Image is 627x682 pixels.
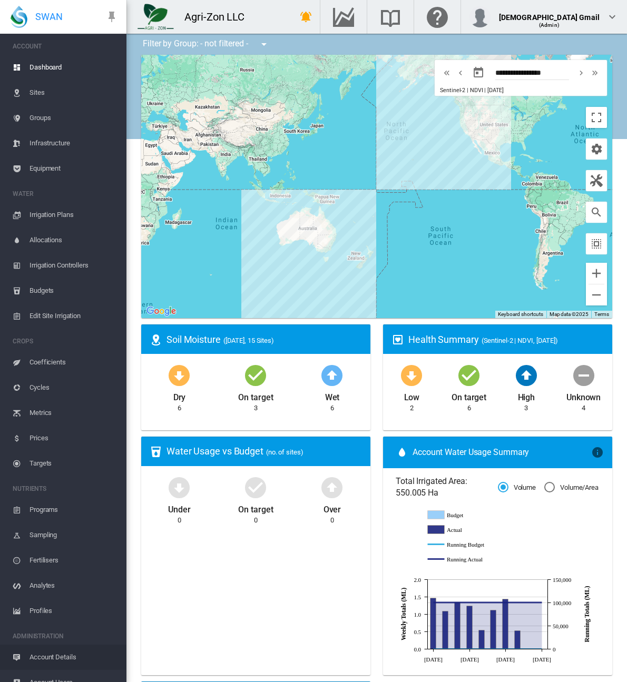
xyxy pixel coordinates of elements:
div: Water Usage vs Budget [166,444,362,458]
div: Agri-Zon LLC [184,9,254,24]
span: ADMINISTRATION [13,628,118,645]
circle: Running Actual Aug 9 100,562.71 [479,600,484,605]
div: On target [452,388,486,403]
md-icon: icon-arrow-up-bold-circle [319,475,345,500]
button: icon-magnify [586,202,607,223]
md-icon: icon-water [396,446,408,459]
span: Sentinel-2 | NDVI [440,87,483,94]
circle: Running Budget Jul 19 20 [443,647,447,651]
div: Health Summary [408,333,604,346]
span: Analytes [30,573,118,598]
span: Coefficients [30,350,118,375]
tspan: [DATE] [496,656,515,662]
div: Low [404,388,420,403]
img: 7FicoSLW9yRjj7F2+0uvjPufP+ga39vogPu+G1+wvBtcm3fNv859aGr42DJ5pXiEAAAAAAAAAAAAAAAAAAAAAAAAAAAAAAAAA... [138,4,174,30]
md-icon: icon-cog [590,143,603,155]
circle: Running Actual Aug 2 100,562.16 [467,600,472,605]
img: profile.jpg [469,6,491,27]
circle: Running Actual Aug 23 100,565.27 [503,600,507,605]
circle: Running Actual Aug 16 100,563.83 [491,600,495,605]
circle: Running Actual Sep 6 100,565.8 [527,600,532,605]
circle: Running Actual Jul 12 100,558.47 [431,600,435,605]
button: Keyboard shortcuts [498,311,543,318]
div: On target [238,388,273,403]
button: icon-cog [586,139,607,160]
span: Programs [30,497,118,522]
div: Over [324,500,341,516]
span: ([DATE], 15 Sites) [223,337,274,344]
md-icon: icon-select-all [590,238,603,250]
md-icon: icon-arrow-up-bold-circle [514,362,539,388]
span: Account Details [30,645,118,670]
div: 6 [467,403,471,413]
button: md-calendar [468,62,489,83]
span: Account Water Usage Summary [413,447,591,458]
span: NUTRIENTS [13,480,118,497]
md-icon: Go to the Data Hub [331,11,356,23]
circle: Running Budget Aug 16 20 [491,647,495,651]
g: Budget [428,510,491,520]
button: icon-bell-ring [296,6,317,27]
circle: Running Actual Aug 30 100,565.8 [515,600,520,605]
g: Actual Aug 23 1.44 [502,599,508,649]
md-icon: icon-heart-box-outline [391,333,404,346]
md-icon: icon-information [591,446,604,459]
g: Running Actual [428,555,491,564]
tspan: 1.5 [414,594,421,600]
div: Under [168,500,191,516]
circle: Running Budget Aug 9 20 [479,647,484,651]
span: Sites [30,80,118,105]
md-radio-button: Volume/Area [544,482,599,492]
tspan: [DATE] [461,656,479,662]
circle: Running Budget Aug 30 20 [515,647,520,651]
md-icon: Search the knowledge base [378,11,403,23]
md-icon: icon-chevron-double-right [589,66,601,79]
div: 0 [254,516,258,525]
md-icon: icon-arrow-down-bold-circle [399,362,424,388]
span: Metrics [30,400,118,426]
button: Toggle fullscreen view [586,107,607,128]
div: Wet [325,388,340,403]
md-icon: icon-menu-down [258,38,270,51]
md-icon: Click here for help [425,11,450,23]
md-icon: icon-checkbox-marked-circle [456,362,482,388]
a: Terms [594,311,609,317]
span: Allocations [30,228,118,253]
span: Profiles [30,598,118,624]
tspan: Weekly Totals (ML) [400,587,407,640]
span: Sampling [30,522,118,548]
circle: Running Actual Sep 13 100,565.8 [540,600,544,605]
span: Irrigation Plans [30,202,118,228]
span: | [DATE] [484,87,503,94]
span: (no. of sites) [266,448,303,456]
circle: Running Budget Sep 13 20 [540,647,544,651]
span: (Sentinel-2 | NDVI, [DATE]) [482,337,558,344]
span: Targets [30,451,118,476]
button: icon-chevron-double-left [440,66,454,79]
g: Running Budget [428,540,491,549]
md-icon: icon-chevron-right [575,66,587,79]
tspan: 0 [553,646,556,652]
div: 0 [178,516,181,525]
button: icon-menu-down [253,34,275,55]
span: Total Irrigated Area: 550.005 Ha [396,476,498,499]
div: 6 [330,403,334,413]
span: Prices [30,426,118,451]
tspan: 0.5 [414,628,421,635]
md-radio-button: Volume [498,482,536,492]
md-icon: icon-arrow-up-bold-circle [319,362,345,388]
button: Zoom in [586,263,607,284]
button: icon-chevron-right [574,66,588,79]
tspan: [DATE] [533,656,551,662]
div: [DEMOGRAPHIC_DATA] Gmail [499,8,600,18]
div: 0 [330,516,334,525]
span: Equipment [30,156,118,181]
span: Infrastructure [30,131,118,156]
div: Unknown [566,388,601,403]
div: On target [238,500,273,516]
button: icon-chevron-double-right [588,66,602,79]
div: 6 [178,403,181,413]
span: Budgets [30,278,118,303]
md-icon: icon-minus-circle [571,362,596,388]
md-icon: icon-arrow-down-bold-circle [166,362,192,388]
